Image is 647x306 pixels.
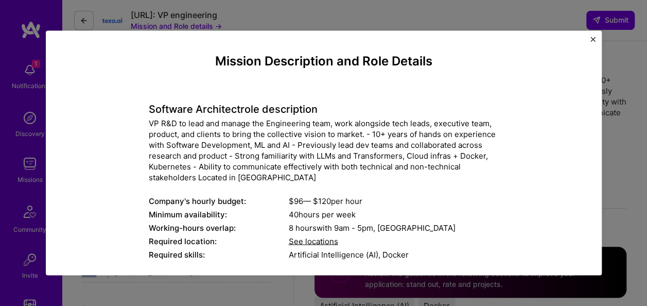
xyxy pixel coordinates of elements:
span: 9am - 5pm , [332,223,377,233]
h4: Mission Description and Role Details [149,54,499,69]
div: $ 96 — $ 120 per hour [289,196,499,207]
div: Minimum availability: [149,209,289,220]
div: VP R&D to lead and manage the Engineering team, work alongside tech leads, executive team, produc... [149,118,499,183]
div: Required location: [149,236,289,247]
div: 8 hours with [GEOGRAPHIC_DATA] [289,223,499,233]
div: 40 hours per week [289,209,499,220]
div: Required skills: [149,249,289,260]
div: Company's hourly budget: [149,196,289,207]
div: Working-hours overlap: [149,223,289,233]
button: Close [590,37,596,47]
span: See locations [289,236,338,246]
h4: Software Architect role description [149,104,499,116]
div: Artificial Intelligence (AI), Docker [289,249,499,260]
